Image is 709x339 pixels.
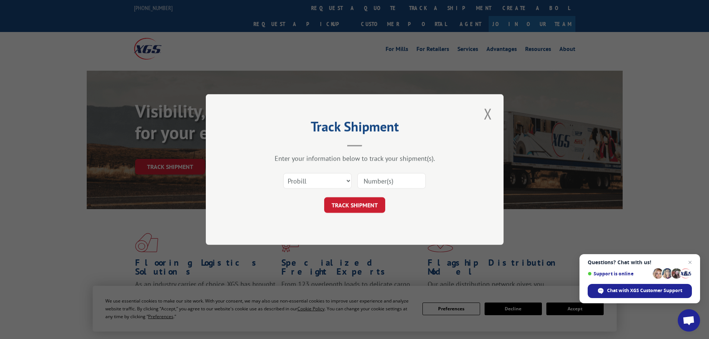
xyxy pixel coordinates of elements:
[324,197,385,213] button: TRACK SHIPMENT
[588,259,692,265] span: Questions? Chat with us!
[243,121,466,135] h2: Track Shipment
[482,103,494,124] button: Close modal
[588,284,692,298] span: Chat with XGS Customer Support
[678,309,700,332] a: Open chat
[588,271,650,276] span: Support is online
[607,287,682,294] span: Chat with XGS Customer Support
[243,154,466,163] div: Enter your information below to track your shipment(s).
[357,173,426,189] input: Number(s)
